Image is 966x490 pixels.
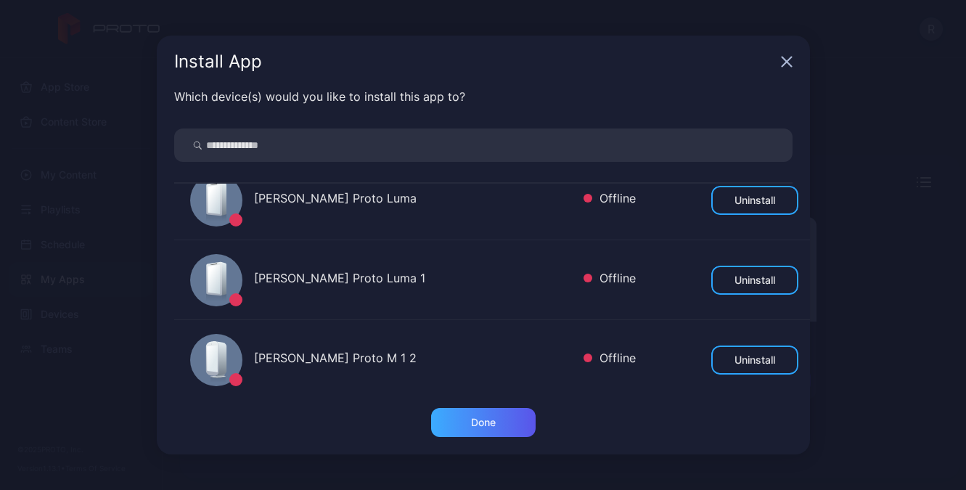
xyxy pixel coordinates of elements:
[711,186,798,215] button: Uninstall
[174,88,793,105] div: Which device(s) would you like to install this app to?
[254,189,572,211] div: [PERSON_NAME] Proto Luma
[734,274,775,286] div: Uninstall
[734,354,775,366] div: Uninstall
[174,53,775,70] div: Install App
[734,195,775,206] div: Uninstall
[471,417,496,428] div: Done
[711,266,798,295] button: Uninstall
[711,346,798,375] button: Uninstall
[584,349,636,370] div: Offline
[584,269,636,290] div: Offline
[254,349,572,370] div: [PERSON_NAME] Proto M 1 2
[584,189,636,211] div: Offline
[254,269,572,290] div: [PERSON_NAME] Proto Luma 1
[431,408,536,437] button: Done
